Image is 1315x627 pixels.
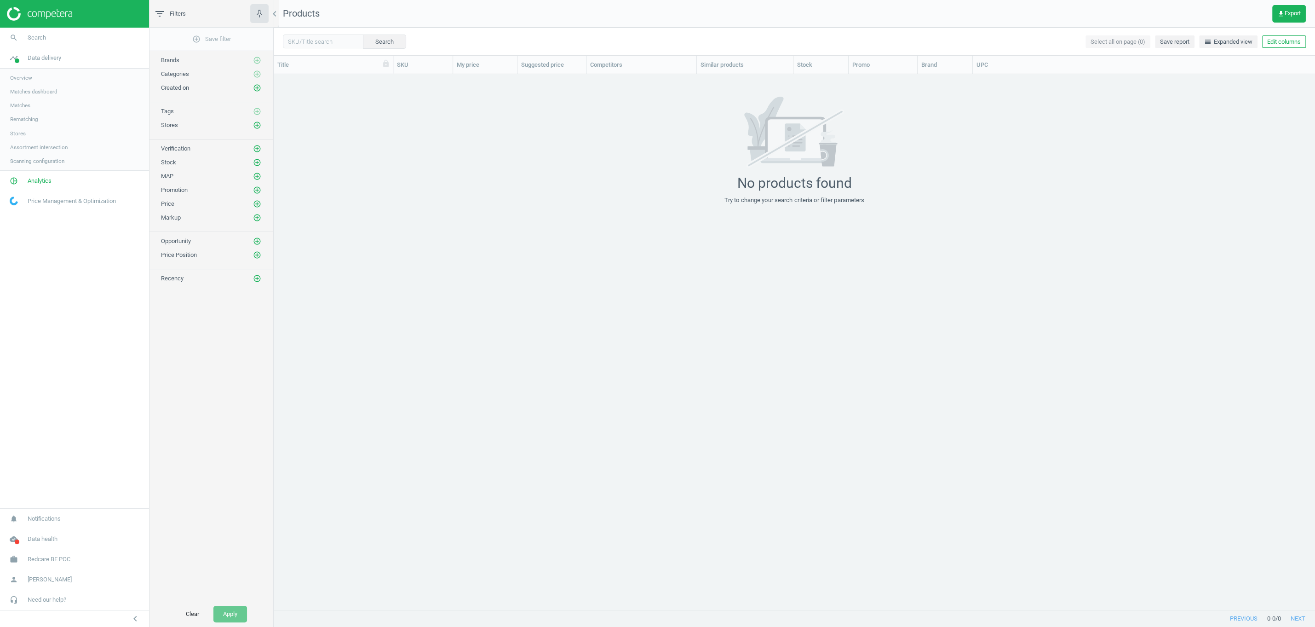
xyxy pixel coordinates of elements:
[253,107,261,116] i: add_circle_outline
[253,200,261,208] i: add_circle_outline
[10,74,32,81] span: Overview
[192,35,201,43] i: add_circle_outline
[253,107,262,116] button: add_circle_outline
[28,177,52,185] span: Analytics
[1160,38,1189,46] span: Save report
[161,238,191,244] span: Opportunity
[253,186,262,195] button: add_circle_outline
[253,186,261,194] i: add_circle_outline
[10,157,64,165] span: Scanning configuration
[1272,5,1306,23] button: get_appExport
[253,56,261,64] i: add_circle_outline
[253,237,261,245] i: add_circle_outline
[161,186,188,193] span: Promotion
[161,251,197,258] span: Price Position
[727,97,862,168] img: 7171a7ce662e02b596aeec34d53f281b.svg
[28,197,116,205] span: Price Management & Optimization
[213,606,247,622] button: Apply
[253,213,262,222] button: add_circle_outline
[253,250,262,260] button: add_circle_outline
[1277,10,1301,17] span: Export
[724,196,865,204] div: Try to change your search criteria or filter parameters
[161,214,181,221] span: Markup
[1281,610,1315,627] button: next
[1204,38,1212,46] i: horizontal_split
[10,88,57,95] span: Matches dashboard
[397,61,449,69] div: SKU
[1199,35,1258,48] button: horizontal_splitExpanded view
[10,144,68,151] span: Assortment intersection
[192,35,231,43] span: Save filter
[5,510,23,528] i: notifications
[28,575,72,584] span: [PERSON_NAME]
[10,102,30,109] span: Matches
[176,606,209,622] button: Clear
[161,57,179,64] span: Brands
[253,121,262,130] button: add_circle_outline
[28,515,61,523] span: Notifications
[7,7,72,21] img: ajHJNr6hYgQAAAAASUVORK5CYII=
[161,159,176,166] span: Stock
[283,35,363,48] input: SKU/Title search
[161,70,189,77] span: Categories
[269,8,280,19] i: chevron_left
[457,61,513,69] div: My price
[5,49,23,67] i: timeline
[170,10,186,18] span: Filters
[1262,35,1306,48] button: Edit columns
[1220,610,1267,627] button: previous
[253,251,261,259] i: add_circle_outline
[737,175,852,192] div: No products found
[1085,35,1150,48] button: Select all on page (0)
[161,173,173,180] span: MAP
[921,61,969,69] div: Brand
[1275,615,1281,623] span: / 0
[149,30,273,48] button: add_circle_outlineSave filter
[277,61,389,69] div: Title
[1267,615,1275,623] span: 0 - 0
[161,108,174,115] span: Tags
[253,172,262,181] button: add_circle_outline
[283,8,320,19] span: Products
[363,35,406,48] button: Search
[590,61,693,69] div: Competitors
[10,197,18,205] img: wGWNvw8QSZomAAAAABJRU5ErkJggg==
[1091,38,1145,46] span: Select all on page (0)
[5,172,23,190] i: pie_chart_outlined
[253,70,261,78] i: add_circle_outline
[154,8,165,19] i: filter_list
[10,130,26,137] span: Stores
[797,61,844,69] div: Stock
[28,34,46,42] span: Search
[10,116,38,123] span: Rematching
[28,555,70,563] span: Redcare BE POC
[5,591,23,609] i: headset_mic
[1277,10,1285,17] i: get_app
[161,84,189,91] span: Created on
[161,200,174,207] span: Price
[1155,35,1194,48] button: Save report
[161,145,190,152] span: Verification
[253,70,262,79] button: add_circle_outline
[253,274,261,283] i: add_circle_outline
[253,158,261,167] i: add_circle_outline
[5,29,23,46] i: search
[253,56,262,65] button: add_circle_outline
[5,571,23,588] i: person
[130,613,141,624] i: chevron_left
[28,54,61,62] span: Data delivery
[253,274,262,283] button: add_circle_outline
[852,61,913,69] div: Promo
[253,214,261,222] i: add_circle_outline
[28,535,57,543] span: Data health
[274,74,1315,610] div: grid
[161,122,178,128] span: Stores
[5,530,23,548] i: cloud_done
[521,61,582,69] div: Suggested price
[253,83,262,93] button: add_circle_outline
[253,144,262,153] button: add_circle_outline
[253,237,262,246] button: add_circle_outline
[253,199,262,209] button: add_circle_outline
[976,61,1024,69] div: UPC
[253,145,261,153] i: add_circle_outline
